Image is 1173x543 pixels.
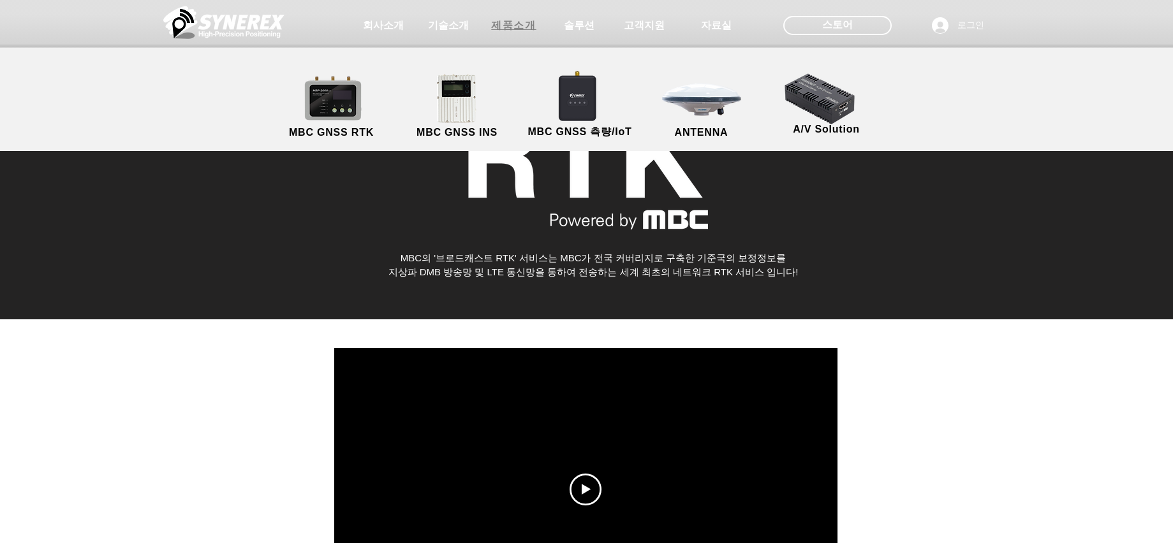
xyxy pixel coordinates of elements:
[783,16,892,35] div: 스토어
[684,13,748,38] a: 자료실
[401,252,786,263] span: MBC의 '브로드캐스트 RTK' 서비스는 MBC가 전국 커버리지로 구축한 기준국의 보정정보를
[624,19,665,33] span: 고객지원
[923,13,993,38] button: 로그인
[363,19,404,33] span: 회사소개
[527,126,631,139] span: MBC GNSS 측량/IoT
[400,73,515,140] a: MBC GNSS INS
[570,474,601,505] button: Play video
[822,18,853,32] span: 스토어
[564,19,594,33] span: 솔루션
[953,19,989,32] span: 로그인
[518,73,642,140] a: MBC GNSS 측량/IoT
[163,3,284,41] img: 씨너렉스_White_simbol_대지 1.png
[644,73,759,140] a: ANTENNA
[420,71,498,126] img: MGI2000_front-removebg-preview (1).png
[428,19,469,33] span: 기술소개
[546,63,611,128] img: SynRTK__.png
[793,124,860,135] span: A/V Solution
[482,13,546,38] a: 제품소개
[675,127,728,138] span: ANTENNA
[417,13,480,38] a: 기술소개
[351,13,415,38] a: 회사소개
[289,127,374,138] span: MBC GNSS RTK
[491,19,536,33] span: 제품소개
[417,127,498,138] span: MBC GNSS INS
[937,141,1173,543] iframe: Wix Chat
[547,13,611,38] a: 솔루션
[701,19,732,33] span: 자료실
[769,70,884,137] a: A/V Solution
[274,73,389,140] a: MBC GNSS RTK
[388,266,799,277] span: 지상파 DMB 방송망 및 LTE 통신망을 통하여 전송하는 세계 최초의 네트워크 RTK 서비스 입니다!
[612,13,676,38] a: 고객지원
